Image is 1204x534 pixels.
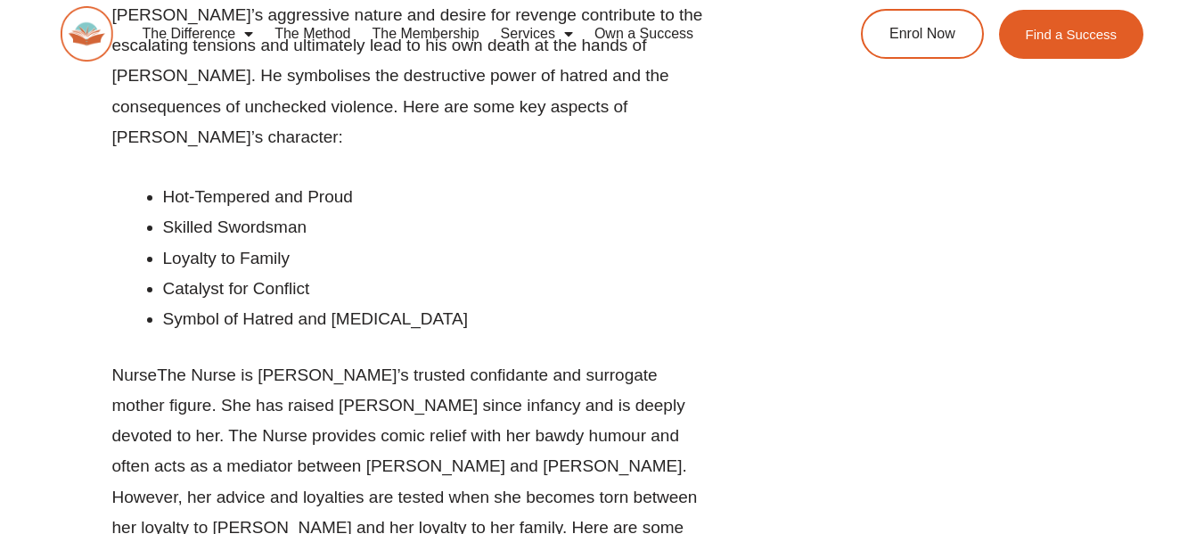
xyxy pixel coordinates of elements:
[1026,28,1118,41] span: Find a Success
[131,13,264,54] a: The Difference
[584,13,704,54] a: Own a Success
[163,182,709,212] li: Hot-Tempered and Proud
[163,274,709,304] li: Catalyst for Conflict
[131,13,799,54] nav: Menu
[163,304,709,334] li: Symbol of Hatred and [MEDICAL_DATA]
[490,13,584,54] a: Services
[362,13,490,54] a: The Membership
[999,10,1144,59] a: Find a Success
[861,9,984,59] a: Enrol Now
[907,333,1204,534] iframe: Chat Widget
[163,243,709,274] li: Loyalty to Family
[163,212,709,242] li: Skilled Swordsman
[889,27,955,41] span: Enrol Now
[264,13,361,54] a: The Method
